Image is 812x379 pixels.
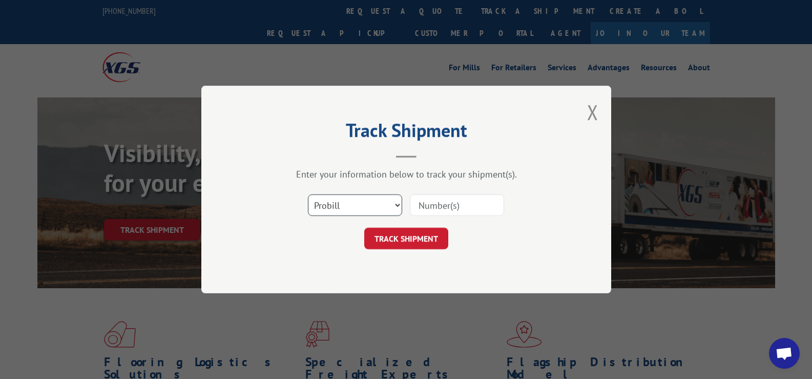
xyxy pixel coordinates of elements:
[587,98,598,126] button: Close modal
[364,228,448,249] button: TRACK SHIPMENT
[253,168,560,180] div: Enter your information below to track your shipment(s).
[769,338,800,369] div: Open chat
[253,123,560,143] h2: Track Shipment
[410,194,504,216] input: Number(s)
